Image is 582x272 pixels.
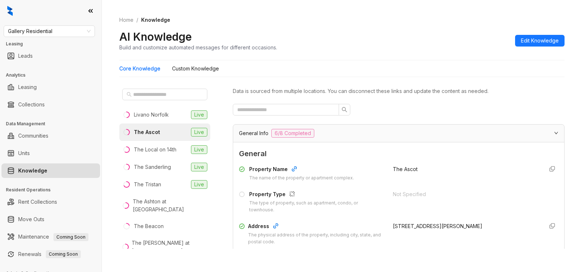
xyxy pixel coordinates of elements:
a: Home [118,16,135,24]
span: search [342,107,347,113]
span: Coming Soon [53,233,88,241]
li: Units [1,146,100,161]
li: Rent Collections [1,195,100,209]
li: Leads [1,49,100,63]
div: The Local on 14th [134,146,176,154]
span: Live [191,128,207,137]
span: Live [191,163,207,171]
div: The Sanderling [134,163,171,171]
h2: AI Knowledge [119,30,192,44]
div: The Ascot [134,128,160,136]
span: Coming Soon [46,250,81,258]
img: logo [7,6,13,16]
div: Build and customize automated messages for different occasions. [119,44,277,51]
div: The Beacon [134,222,164,230]
li: Leasing [1,80,100,94]
a: Units [18,146,30,161]
span: Live [191,145,207,154]
a: Knowledge [18,163,47,178]
div: Core Knowledge [119,65,160,73]
div: Livano Norfolk [134,111,169,119]
span: search [127,92,132,97]
li: / [136,16,138,24]
div: Property Type [249,190,384,200]
div: The type of property, such as apartment, condo, or townhouse. [249,200,384,214]
span: Knowledge [141,17,170,23]
span: General Info [239,129,268,137]
div: [STREET_ADDRESS][PERSON_NAME] [393,222,538,230]
a: Leads [18,49,33,63]
a: Leasing [18,80,37,94]
a: Collections [18,97,45,112]
a: RenewalsComing Soon [18,247,81,261]
li: Communities [1,129,100,143]
span: Edit Knowledge [521,37,559,45]
button: Edit Knowledge [515,35,565,46]
h3: Leasing [6,41,101,47]
div: Data is sourced from multiple locations. You can disconnect these links and update the content as... [233,87,565,95]
div: Address [248,222,384,232]
a: Move Outs [18,212,44,227]
div: The [PERSON_NAME] at [GEOGRAPHIC_DATA] [132,239,207,255]
div: The Tristan [134,180,161,188]
div: Custom Knowledge [172,65,219,73]
li: Maintenance [1,230,100,244]
div: Not Specified [393,190,538,198]
div: The name of the property or apartment complex. [249,175,354,182]
div: The physical address of the property, including city, state, and postal code. [248,232,384,245]
li: Knowledge [1,163,100,178]
li: Collections [1,97,100,112]
a: Communities [18,129,48,143]
span: expanded [554,131,558,135]
span: 6/8 Completed [271,129,314,138]
span: The Ascot [393,166,418,172]
h3: Data Management [6,121,101,127]
div: Property Name [249,165,354,175]
li: Move Outs [1,212,100,227]
li: Renewals [1,247,100,261]
span: Live [191,110,207,119]
h3: Analytics [6,72,101,78]
span: Gallery Residential [8,26,91,37]
div: The Ashton at [GEOGRAPHIC_DATA] [133,198,207,214]
h3: Resident Operations [6,187,101,193]
span: General [239,148,558,159]
a: Rent Collections [18,195,57,209]
div: General Info6/8 Completed [233,125,564,142]
span: Live [191,180,207,189]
